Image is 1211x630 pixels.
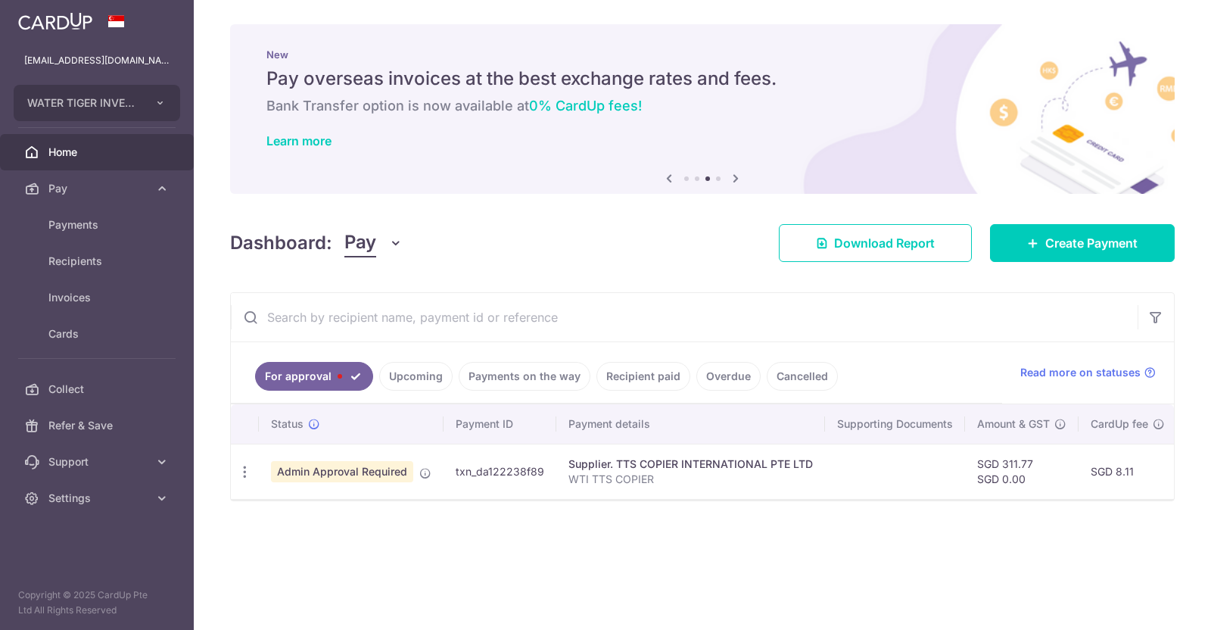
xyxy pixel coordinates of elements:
a: Download Report [779,224,972,262]
span: WATER TIGER INVESTMENTS PTE. LTD. [27,95,139,111]
th: Payment details [556,404,825,444]
a: Upcoming [379,362,453,391]
span: Status [271,416,304,432]
span: Amount & GST [977,416,1050,432]
p: [EMAIL_ADDRESS][DOMAIN_NAME] [24,53,170,68]
h6: Bank Transfer option is now available at [266,97,1138,115]
span: Download Report [834,234,935,252]
th: Payment ID [444,404,556,444]
span: Recipients [48,254,148,269]
span: Support [48,454,148,469]
span: Invoices [48,290,148,305]
span: Payments [48,217,148,232]
h5: Pay overseas invoices at the best exchange rates and fees. [266,67,1138,91]
img: International Invoice Banner [230,24,1175,194]
a: Create Payment [990,224,1175,262]
a: Recipient paid [596,362,690,391]
a: Overdue [696,362,761,391]
td: SGD 8.11 [1079,444,1177,499]
td: SGD 311.77 SGD 0.00 [965,444,1079,499]
input: Search by recipient name, payment id or reference [231,293,1138,342]
a: Payments on the way [459,362,590,391]
span: 0% CardUp fees! [529,98,642,114]
h4: Dashboard: [230,229,332,257]
span: Pay [48,181,148,196]
span: CardUp fee [1091,416,1148,432]
span: Refer & Save [48,418,148,433]
span: Collect [48,382,148,397]
a: Read more on statuses [1020,365,1156,380]
button: Pay [344,229,403,257]
span: Pay [344,229,376,257]
span: Create Payment [1045,234,1138,252]
span: Admin Approval Required [271,461,413,482]
span: Read more on statuses [1020,365,1141,380]
iframe: Opens a widget where you can find more information [1114,585,1196,622]
button: WATER TIGER INVESTMENTS PTE. LTD. [14,85,180,121]
span: Home [48,145,148,160]
a: Cancelled [767,362,838,391]
span: Cards [48,326,148,342]
span: Settings [48,491,148,506]
div: Supplier. TTS COPIER INTERNATIONAL PTE LTD [568,457,813,472]
p: New [266,48,1138,61]
td: txn_da122238f89 [444,444,556,499]
p: WTI TTS COPIER [568,472,813,487]
a: Learn more [266,133,332,148]
img: CardUp [18,12,92,30]
a: For approval [255,362,373,391]
th: Supporting Documents [825,404,965,444]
